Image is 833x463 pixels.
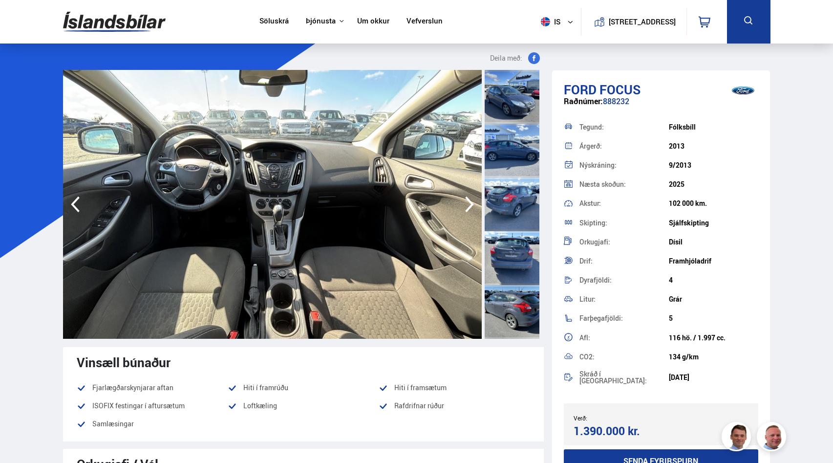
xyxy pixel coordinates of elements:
div: Árgerð: [579,143,669,150]
button: Open LiveChat chat widget [8,4,37,33]
div: CO2: [579,353,669,360]
div: 2025 [669,180,758,188]
div: 102 000 km. [669,199,758,207]
div: Sjálfskipting [669,219,758,227]
div: Dísil [669,238,758,246]
div: 9/2013 [669,161,758,169]
span: Ford [564,81,597,98]
div: 5 [669,314,758,322]
div: 134 g/km [669,353,758,361]
img: G0Ugv5HjCgRt.svg [63,6,166,38]
li: Loftkæling [228,400,379,412]
img: svg+xml;base64,PHN2ZyB4bWxucz0iaHR0cDovL3d3dy53My5vcmcvMjAwMC9zdmciIHdpZHRoPSI1MTIiIGhlaWdodD0iNT... [541,17,550,26]
span: is [537,17,561,26]
div: Litur: [579,296,669,303]
li: Hiti í framrúðu [228,382,379,394]
div: Nýskráning: [579,162,669,169]
div: Vinsæll búnaður [77,355,530,370]
div: Næsta skoðun: [579,181,669,188]
li: Hiti í framsætum [379,382,530,394]
span: Raðnúmer: [564,96,603,107]
a: Um okkur [357,17,389,27]
div: 888232 [564,97,759,116]
div: Farþegafjöldi: [579,315,669,322]
div: 1.390.000 kr. [574,424,658,438]
li: Samlæsingar [77,418,228,430]
div: 116 hö. / 1.997 cc. [669,334,758,342]
span: Deila með: [490,52,522,64]
button: is [537,7,581,36]
div: Afl: [579,334,669,341]
div: Tegund: [579,124,669,131]
div: Fólksbíll [669,123,758,131]
a: Söluskrá [259,17,289,27]
img: FbJEzSuNWCJXmdc-.webp [723,423,752,453]
div: Grár [669,295,758,303]
div: Skipting: [579,220,669,226]
button: Þjónusta [306,17,336,26]
button: [STREET_ADDRESS] [613,18,672,26]
div: Dyrafjöldi: [579,277,669,284]
li: ISOFIX festingar í aftursætum [77,400,228,412]
li: Fjarlægðarskynjarar aftan [77,382,228,394]
a: Vefverslun [406,17,443,27]
div: [DATE] [669,374,758,381]
div: Orkugjafi: [579,239,669,245]
div: Skráð í [GEOGRAPHIC_DATA]: [579,371,669,384]
div: Akstur: [579,200,669,207]
button: Deila með: [486,52,544,64]
div: Verð: [574,415,661,421]
div: 2013 [669,142,758,150]
img: siFngHWaQ9KaOqBr.png [758,423,788,453]
div: Drif: [579,258,669,265]
img: brand logo [724,75,763,106]
li: Rafdrifnar rúður [379,400,530,412]
div: Framhjóladrif [669,257,758,265]
div: 4 [669,276,758,284]
span: Focus [599,81,641,98]
a: [STREET_ADDRESS] [586,8,681,36]
img: 1883920.jpeg [63,70,482,339]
